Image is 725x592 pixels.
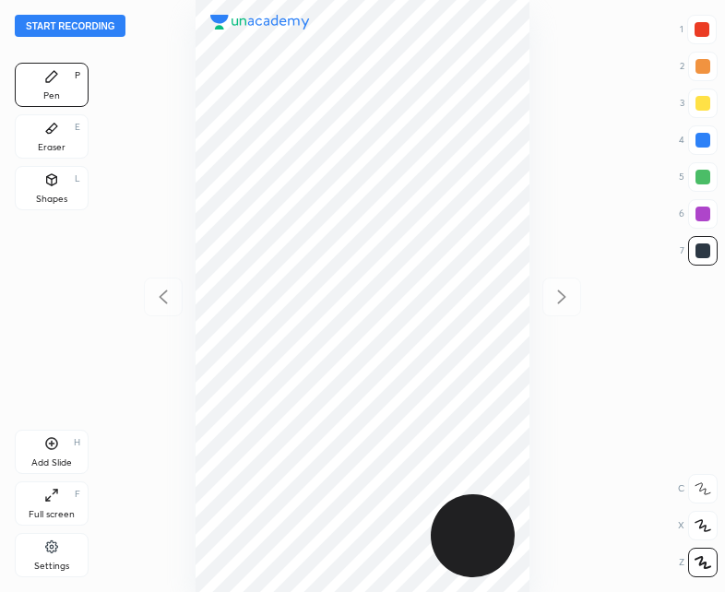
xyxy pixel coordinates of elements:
div: C [678,474,718,503]
div: L [75,174,80,184]
div: Pen [43,91,60,101]
div: 7 [680,236,718,266]
div: 5 [679,162,718,192]
div: 4 [679,125,718,155]
div: Add Slide [31,458,72,468]
div: Shapes [36,195,67,204]
div: Full screen [29,510,75,519]
div: P [75,71,80,80]
button: Start recording [15,15,125,37]
div: Settings [34,562,69,571]
div: F [75,490,80,499]
div: X [678,511,718,540]
div: Eraser [38,143,65,152]
div: E [75,123,80,132]
div: H [74,438,80,447]
div: 1 [680,15,717,44]
div: 2 [680,52,718,81]
div: Z [679,548,718,577]
img: logo.38c385cc.svg [210,15,310,30]
div: 3 [680,89,718,118]
div: 6 [679,199,718,229]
